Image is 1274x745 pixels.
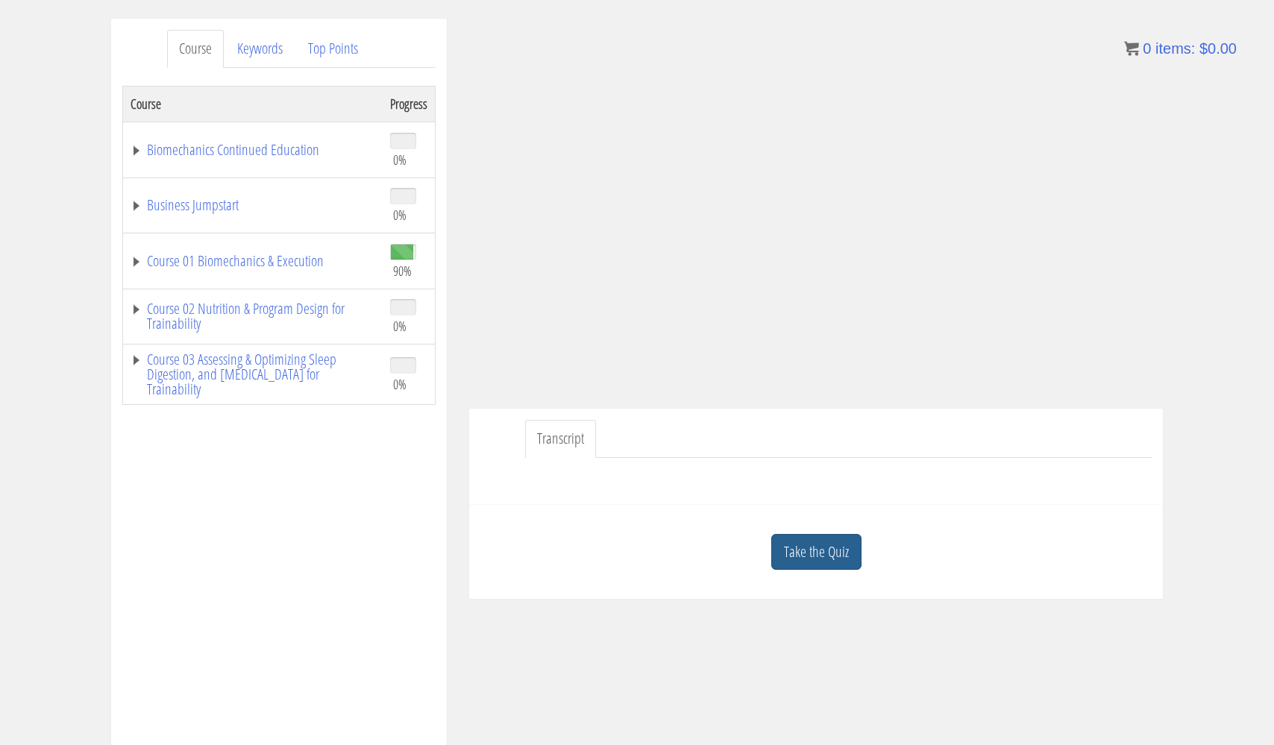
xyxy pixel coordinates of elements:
th: Course [123,86,383,122]
a: Business Jumpstart [131,198,375,213]
a: Course 03 Assessing & Optimizing Sleep Digestion, and [MEDICAL_DATA] for Trainability [131,352,375,397]
a: Transcript [525,420,596,458]
a: Biomechanics Continued Education [131,142,375,157]
a: 0 items: $0.00 [1124,40,1237,57]
th: Progress [383,86,436,122]
span: 0% [393,376,407,392]
img: icon11.png [1124,41,1139,56]
a: Course [167,30,224,68]
span: 0% [393,151,407,168]
a: Keywords [225,30,295,68]
span: 90% [393,263,412,279]
span: items: [1155,40,1195,57]
bdi: 0.00 [1199,40,1237,57]
a: Course 02 Nutrition & Program Design for Trainability [131,301,375,331]
span: $ [1199,40,1208,57]
span: 0% [393,318,407,334]
a: Take the Quiz [771,534,862,570]
a: Course 01 Biomechanics & Execution [131,254,375,268]
span: 0% [393,207,407,223]
a: Top Points [296,30,370,68]
span: 0 [1143,40,1151,57]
